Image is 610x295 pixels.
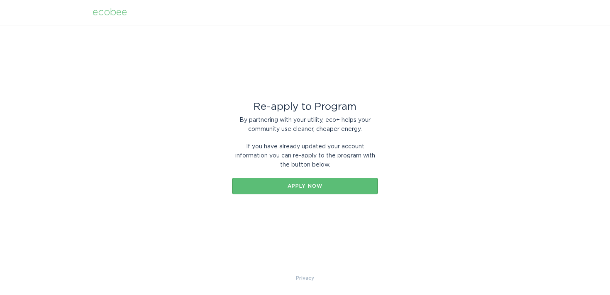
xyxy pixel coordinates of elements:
[296,273,314,283] a: Privacy Policy & Terms of Use
[232,142,378,169] div: If you have already updated your account information you can re-apply to the program with the but...
[232,178,378,194] button: Apply now
[232,116,378,134] div: By partnering with your utility, eco+ helps your community use cleaner, cheaper energy.
[93,8,127,17] div: ecobee
[237,184,373,189] div: Apply now
[232,102,378,111] div: Re-apply to Program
